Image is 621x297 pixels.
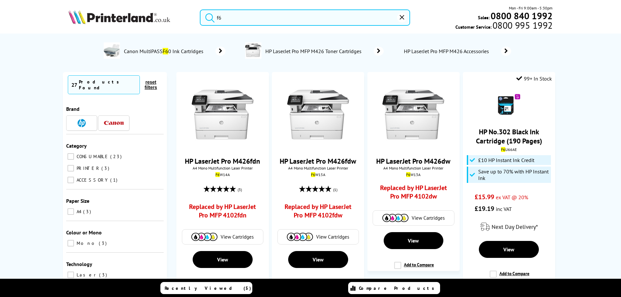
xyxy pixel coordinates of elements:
[509,5,553,11] span: Mon - Fri 9:00am - 5:30pm
[79,79,136,91] div: Products Found
[165,285,251,291] span: Recently Viewed (5)
[66,142,87,149] span: Category
[379,184,448,204] a: Replaced by HP LaserJet Pro MFP 4102dw
[516,75,552,82] div: 99+ In Stock
[67,177,74,183] input: ACCESSORY 1
[67,165,74,171] input: PRINTER 3
[193,251,253,268] a: View
[221,234,254,240] span: View Cartridges
[403,47,511,56] a: HP LaserJet Pro MFP M426 Accessories
[163,48,168,54] mark: F6
[265,42,384,60] a: HP LaserJet Pro MFP M426 Toner Cartridges
[75,209,82,215] span: A4
[123,42,226,60] a: Canon MultiPASSF60 Ink Cartridges
[67,208,74,215] input: A4 3
[455,22,553,30] span: Customer Service:
[66,106,80,112] span: Brand
[384,232,444,249] a: View
[478,157,534,163] span: £10 HP Instant Ink Credit
[66,229,102,236] span: Colour or Mono
[280,156,356,166] a: HP LaserJet Pro M426fdw
[288,251,348,268] a: View
[188,202,257,223] a: Replaced by HP LaserJet Pro MFP 4102fdn
[476,127,542,145] a: HP No.302 Black Ink Cartridge (190 Pages)
[376,156,451,166] a: HP LaserJet Pro M426dw
[287,83,349,145] img: M426DW-front-small.jpg
[75,272,98,278] span: Laser
[475,204,494,213] span: £19.19
[217,256,228,263] span: View
[311,172,315,177] mark: F6
[75,240,98,246] span: Mono
[490,271,529,283] label: Add to Compare
[492,22,553,28] span: 0800 995 1992
[200,9,410,26] input: S
[348,282,440,294] a: Compare Products
[359,285,438,291] span: Compare Products
[394,262,434,274] label: Add to Compare
[180,166,265,171] span: A4 Mono Multifunction Laser Printer
[110,154,123,159] span: 23
[313,256,324,263] span: View
[412,215,445,221] span: View Cartridges
[104,42,120,59] img: MPF60-conspage.jpg
[403,48,492,54] span: HP LaserJet Pro MFP M426 Accessories
[245,42,261,59] img: F6W13A-conspage.jpg
[75,177,110,183] span: ACCESSORY
[496,206,512,212] span: inc VAT
[475,193,494,201] span: £15.99
[68,10,170,24] img: Printerland Logo
[478,14,490,21] span: Sales:
[287,233,313,241] img: Cartridges
[192,83,254,145] img: M426DW-front-small.jpg
[479,241,539,258] a: View
[382,83,444,145] img: M426DW-front-small.jpg
[496,194,528,200] span: ex VAT @ 20%
[333,184,337,196] span: (1)
[66,198,89,204] span: Paper Size
[123,48,206,54] span: Canon MultiPASS 0 Ink Cartridges
[78,119,86,127] img: HP
[497,93,520,116] img: HP-No302-F6U66AE-Black-Promo-Small.gif
[478,168,549,181] span: Save up to 70% with HP Instant Ink
[185,233,260,241] a: View Cartridges
[181,172,264,177] div: W14A
[75,154,110,159] span: CONSUMABLE
[67,240,74,246] input: Mono 3
[406,172,410,177] mark: F6
[490,13,553,19] a: 0800 840 1992
[382,214,408,222] img: Cartridges
[185,156,260,166] a: HP LaserJet Pro M426fdn
[284,202,352,223] a: Replaced by HP LaserJet Pro MFP 4102fdw
[501,147,505,152] mark: F6
[238,184,242,196] span: (3)
[99,272,109,278] span: 3
[191,233,217,241] img: Cartridges
[68,10,192,25] a: Printerland Logo
[99,240,108,246] span: 3
[75,165,101,171] span: PRINTER
[160,282,252,294] a: Recently Viewed (5)
[67,153,74,160] input: CONSUMABLE 23
[275,166,361,171] span: A4 Mono Multifunction Laser Printer
[281,233,355,241] a: View Cartridges
[371,166,456,171] span: A4 Mono Multifunction Laser Printer
[66,261,92,267] span: Technology
[83,209,93,215] span: 3
[104,121,124,125] img: Canon
[503,246,514,253] span: View
[466,218,552,236] div: modal_delivery
[67,272,74,278] input: Laser 3
[71,82,77,88] span: 27
[376,214,451,222] a: View Cartridges
[277,172,359,177] div: W15A
[408,237,419,244] span: View
[140,79,162,90] button: reset filters
[491,10,553,22] b: 0800 840 1992
[101,165,111,171] span: 3
[110,177,119,183] span: 1
[492,223,538,230] span: Next Day Delivery*
[265,48,364,54] span: HP LaserJet Pro MFP M426 Toner Cartridges
[468,147,550,152] div: U66AE
[316,234,349,240] span: View Cartridges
